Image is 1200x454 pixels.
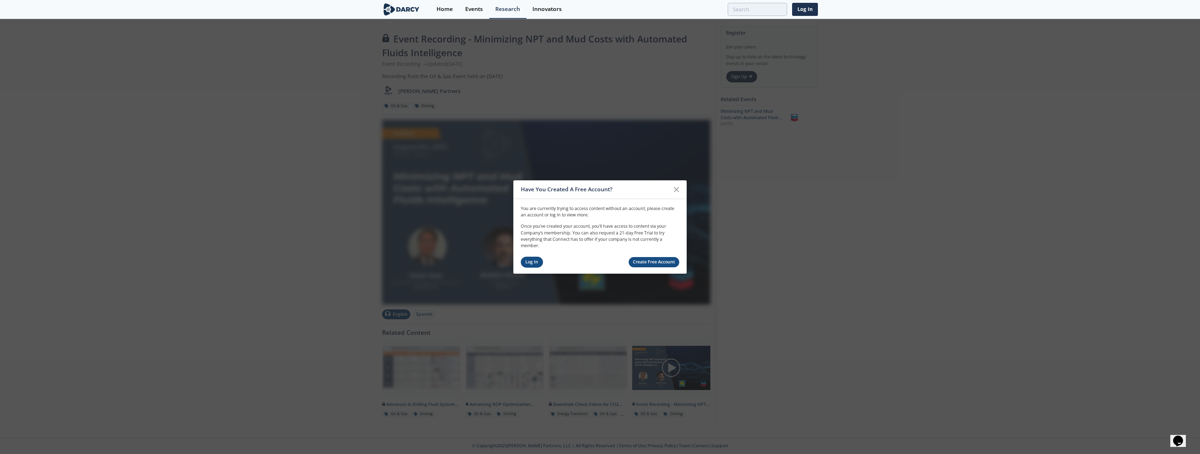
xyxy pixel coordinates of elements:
[521,183,670,196] div: Have You Created A Free Account?
[728,3,787,16] input: Advanced Search
[532,6,562,12] div: Innovators
[382,3,421,16] img: logo-wide.svg
[521,205,679,218] p: You are currently trying to access content without an account, please create an account or log in...
[1170,426,1193,447] iframe: chat widget
[521,257,543,268] a: Log In
[521,223,679,249] p: Once you’ve created your account, you’ll have access to content via your Company’s membership. Yo...
[629,257,680,267] a: Create Free Account
[792,3,818,16] a: Log In
[437,6,453,12] div: Home
[465,6,483,12] div: Events
[495,6,520,12] div: Research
